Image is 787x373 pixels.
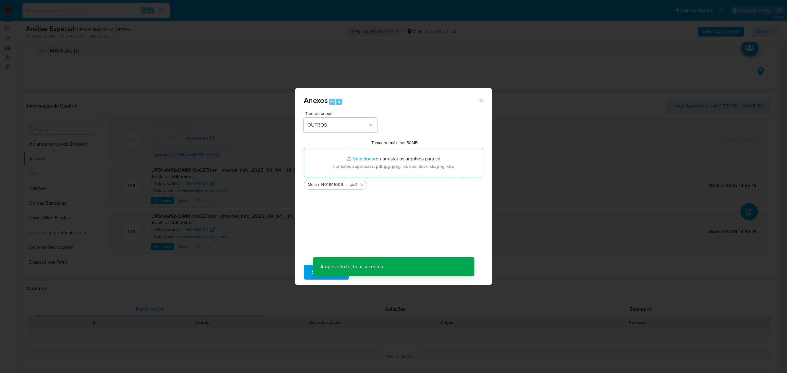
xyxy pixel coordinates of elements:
[330,99,335,104] span: Alt
[371,140,418,145] label: Tamanho máximo: 50MB
[308,182,350,188] span: Mulan 1401841009_2025_09_10_10_44_08 AGENCIA DO CREDITO
[304,118,378,132] button: OUTROS
[304,95,328,106] span: Anexos
[305,111,379,116] span: Tipo de anexo
[312,265,341,279] span: Subir arquivo
[307,122,368,128] span: OUTROS
[313,257,390,276] p: A operação foi bem sucedida
[478,97,484,103] button: Fechar
[360,265,380,279] span: Cancelar
[358,181,366,188] button: Excluir Mulan 1401841009_2025_09_10_10_44_08 AGENCIA DO CREDITO.pdf
[304,177,483,190] ul: Arquivos selecionados
[304,265,349,280] button: Subir arquivo
[350,182,357,188] span: .pdf
[338,99,340,104] span: a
